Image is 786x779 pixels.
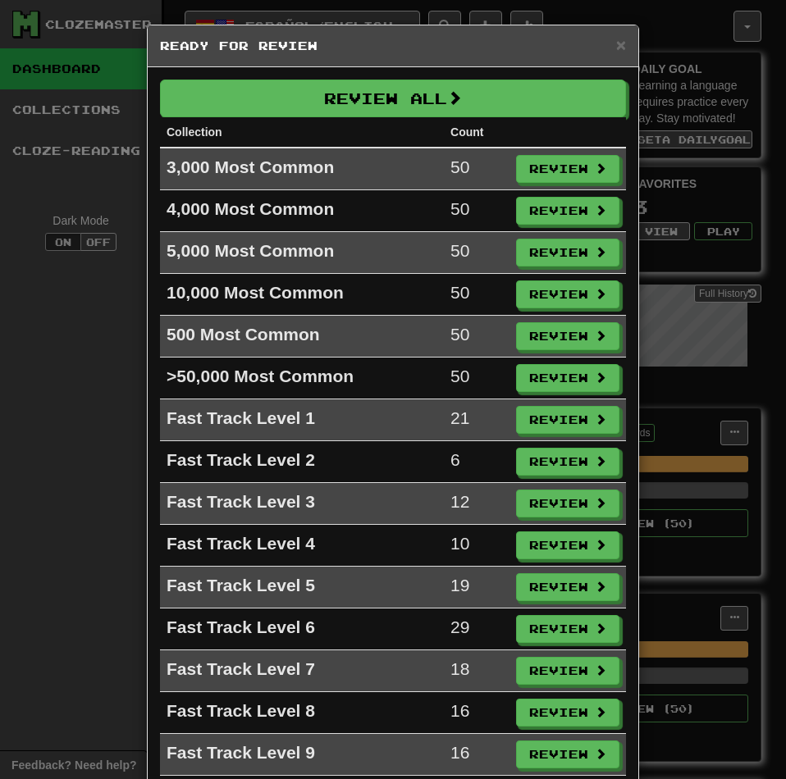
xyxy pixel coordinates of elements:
td: Fast Track Level 8 [160,692,444,734]
td: 50 [444,316,510,358]
td: 5,000 Most Common [160,232,444,274]
td: Fast Track Level 5 [160,567,444,608]
td: Fast Track Level 7 [160,650,444,692]
button: Review [516,615,619,643]
td: 50 [444,190,510,232]
button: Review All [160,80,626,117]
td: Fast Track Level 2 [160,441,444,483]
td: 16 [444,734,510,776]
td: 3,000 Most Common [160,148,444,190]
td: 4,000 Most Common [160,190,444,232]
td: Fast Track Level 4 [160,525,444,567]
td: 16 [444,692,510,734]
button: Review [516,239,619,266]
th: Collection [160,117,444,148]
button: Close [616,36,626,53]
td: 50 [444,358,510,399]
td: Fast Track Level 3 [160,483,444,525]
td: Fast Track Level 9 [160,734,444,776]
td: 6 [444,441,510,483]
span: × [616,35,626,54]
button: Review [516,531,619,559]
td: 50 [444,232,510,274]
button: Review [516,280,619,308]
td: 50 [444,148,510,190]
td: 18 [444,650,510,692]
td: 29 [444,608,510,650]
button: Review [516,155,619,183]
td: >50,000 Most Common [160,358,444,399]
td: Fast Track Level 6 [160,608,444,650]
td: 10,000 Most Common [160,274,444,316]
button: Review [516,573,619,601]
td: 500 Most Common [160,316,444,358]
td: 21 [444,399,510,441]
button: Review [516,699,619,727]
h5: Ready for Review [160,38,626,54]
button: Review [516,197,619,225]
td: 12 [444,483,510,525]
button: Review [516,448,619,476]
button: Review [516,364,619,392]
td: 50 [444,274,510,316]
button: Review [516,657,619,685]
th: Count [444,117,510,148]
td: 19 [444,567,510,608]
td: Fast Track Level 1 [160,399,444,441]
button: Review [516,740,619,768]
button: Review [516,406,619,434]
button: Review [516,322,619,350]
td: 10 [444,525,510,567]
button: Review [516,490,619,517]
